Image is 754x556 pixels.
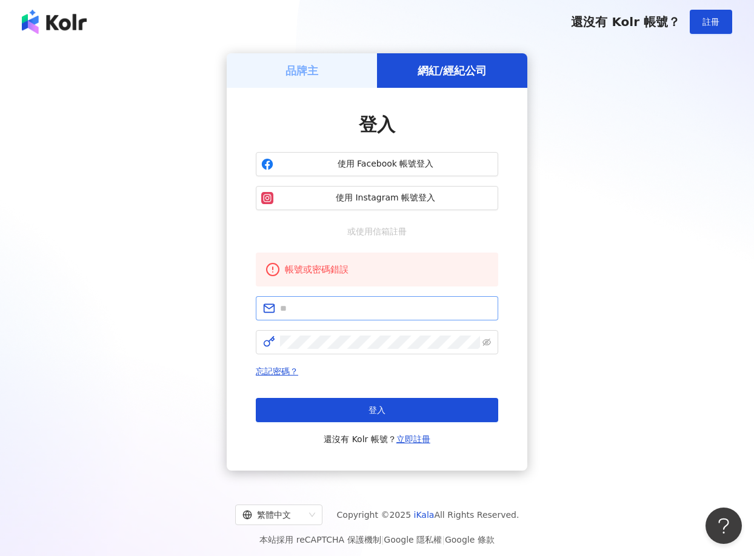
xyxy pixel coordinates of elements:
[359,114,395,135] span: 登入
[482,338,491,346] span: eye-invisible
[702,17,719,27] span: 註冊
[442,535,445,544] span: |
[285,63,318,78] h5: 品牌主
[278,192,493,204] span: 使用 Instagram 帳號登入
[256,398,498,422] button: 登入
[384,535,442,544] a: Google 隱私權
[706,508,742,544] iframe: Help Scout Beacon - Open
[339,225,415,238] span: 或使用信箱註冊
[396,434,430,444] a: 立即註冊
[324,432,430,446] span: 還沒有 Kolr 帳號？
[369,405,385,415] span: 登入
[381,535,384,544] span: |
[414,510,435,520] a: iKala
[690,10,732,34] button: 註冊
[256,366,298,376] a: 忘記密碼？
[259,532,494,547] span: 本站採用 reCAPTCHA 保護機制
[256,152,498,176] button: 使用 Facebook 帳號登入
[445,535,495,544] a: Google 條款
[337,508,519,522] span: Copyright © 2025 All Rights Reserved.
[22,10,87,34] img: logo
[256,186,498,210] button: 使用 Instagram 帳號登入
[242,505,304,525] div: 繁體中文
[278,158,493,170] span: 使用 Facebook 帳號登入
[571,15,680,29] span: 還沒有 Kolr 帳號？
[285,262,489,277] div: 帳號或密碼錯誤
[418,63,487,78] h5: 網紅/經紀公司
